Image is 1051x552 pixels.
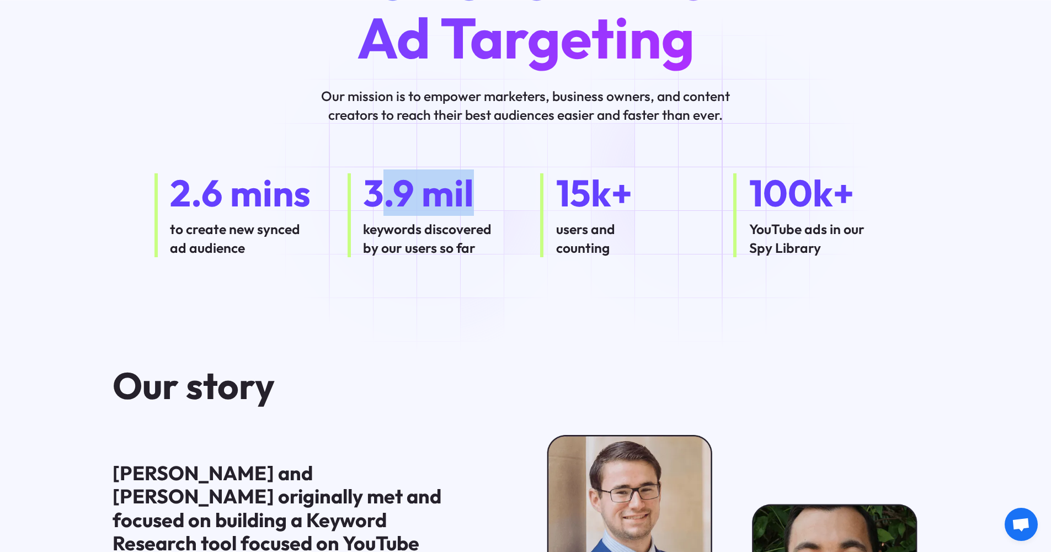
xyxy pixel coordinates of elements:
div: 100k+ [749,173,897,213]
div: users and counting [556,220,704,257]
div: 15k+ [556,173,704,213]
h3: Our story [113,366,706,405]
div: 3.9 mil [363,173,511,213]
div: 2.6 mins [170,173,318,213]
p: Our mission is to empower marketers, business owners, and content creators to reach their best au... [303,87,748,124]
div: keywords discovered by our users so far [363,220,511,257]
div: to create new synced ad audience [170,220,318,257]
div: YouTube ads in our Spy Library [749,220,897,257]
a: Open chat [1005,508,1038,541]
